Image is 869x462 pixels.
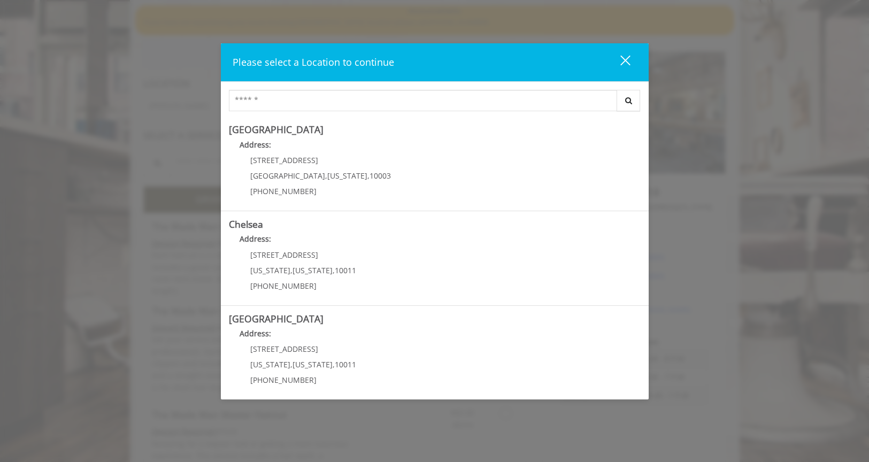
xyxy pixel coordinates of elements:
[608,55,629,71] div: close dialog
[250,171,325,181] span: [GEOGRAPHIC_DATA]
[229,312,324,325] b: [GEOGRAPHIC_DATA]
[335,359,356,369] span: 10011
[327,171,367,181] span: [US_STATE]
[250,265,290,275] span: [US_STATE]
[250,155,318,165] span: [STREET_ADDRESS]
[240,234,271,244] b: Address:
[335,265,356,275] span: 10011
[250,281,317,291] span: [PHONE_NUMBER]
[333,265,335,275] span: ,
[229,90,617,111] input: Search Center
[250,375,317,385] span: [PHONE_NUMBER]
[229,90,641,117] div: Center Select
[250,359,290,369] span: [US_STATE]
[250,344,318,354] span: [STREET_ADDRESS]
[250,186,317,196] span: [PHONE_NUMBER]
[240,140,271,150] b: Address:
[293,359,333,369] span: [US_STATE]
[233,56,394,68] span: Please select a Location to continue
[240,328,271,338] b: Address:
[290,265,293,275] span: ,
[229,123,324,136] b: [GEOGRAPHIC_DATA]
[325,171,327,181] span: ,
[293,265,333,275] span: [US_STATE]
[333,359,335,369] span: ,
[370,171,391,181] span: 10003
[622,97,635,104] i: Search button
[290,359,293,369] span: ,
[367,171,370,181] span: ,
[250,250,318,260] span: [STREET_ADDRESS]
[601,51,637,73] button: close dialog
[229,218,263,230] b: Chelsea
